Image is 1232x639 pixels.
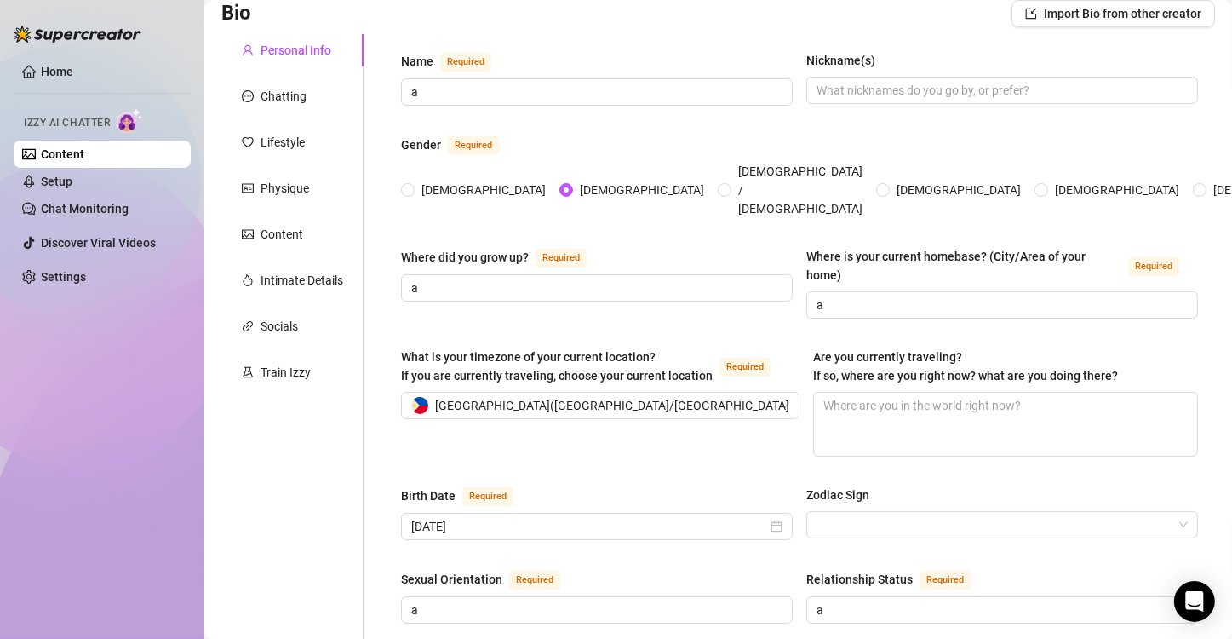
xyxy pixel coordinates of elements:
span: user [242,44,254,56]
span: [DEMOGRAPHIC_DATA] [1048,181,1186,199]
a: Setup [41,175,72,188]
span: link [242,320,254,332]
div: Zodiac Sign [806,486,869,504]
span: experiment [242,366,254,378]
label: Where did you grow up? [401,247,605,268]
div: Personal Info [261,41,331,60]
input: Sexual Orientation [411,601,779,619]
span: idcard [242,182,254,194]
label: Nickname(s) [806,51,887,70]
a: Chat Monitoring [41,202,129,216]
label: Birth Date [401,486,532,506]
span: Required [536,249,587,268]
input: Birth Date [411,517,767,536]
div: Lifestyle [261,133,305,152]
div: Relationship Status [806,570,913,589]
input: Relationship Status [817,601,1184,619]
div: Socials [261,317,298,336]
div: Gender [401,135,441,154]
input: Nickname(s) [817,81,1184,100]
div: Chatting [261,87,307,106]
span: [DEMOGRAPHIC_DATA] [573,181,711,199]
span: [DEMOGRAPHIC_DATA] [890,181,1028,199]
div: Open Intercom Messenger [1174,581,1215,622]
label: Name [401,51,510,72]
a: Discover Viral Videos [41,236,156,250]
div: Content [261,225,303,244]
div: Nickname(s) [806,51,875,70]
div: Where is your current homebase? (City/Area of your home) [806,247,1121,285]
div: Name [401,52,433,71]
img: ph [411,397,428,414]
img: logo-BBDzfeDw.svg [14,26,141,43]
div: Where did you grow up? [401,248,529,267]
span: [GEOGRAPHIC_DATA] ( [GEOGRAPHIC_DATA]/[GEOGRAPHIC_DATA] ) [435,393,794,418]
div: Intimate Details [261,271,343,290]
span: heart [242,136,254,148]
span: message [242,90,254,102]
span: [DEMOGRAPHIC_DATA] [415,181,553,199]
img: AI Chatter [117,108,143,133]
span: Are you currently traveling? If so, where are you right now? what are you doing there? [813,350,1118,383]
input: Where is your current homebase? (City/Area of your home) [817,296,1184,314]
label: Sexual Orientation [401,569,579,590]
input: Where did you grow up? [411,279,779,297]
span: Required [440,53,491,72]
label: Zodiac Sign [806,486,881,504]
a: Home [41,65,73,78]
span: Required [1128,257,1179,276]
label: Relationship Status [806,569,989,590]
span: Required [509,571,560,590]
div: Train Izzy [261,363,311,382]
div: Birth Date [401,486,456,505]
span: Required [920,571,971,590]
span: import [1025,8,1037,20]
span: What is your timezone of your current location? If you are currently traveling, choose your curre... [401,350,713,383]
a: Settings [41,270,86,284]
input: Name [411,83,779,101]
span: [DEMOGRAPHIC_DATA] / [DEMOGRAPHIC_DATA] [731,162,869,218]
span: Import Bio from other creator [1044,7,1201,20]
a: Content [41,147,84,161]
span: Izzy AI Chatter [24,115,110,131]
div: Physique [261,179,309,198]
span: fire [242,274,254,286]
span: Required [448,136,499,155]
span: Required [719,358,771,377]
label: Where is your current homebase? (City/Area of your home) [806,247,1198,285]
span: picture [242,228,254,240]
div: Sexual Orientation [401,570,502,589]
span: Required [462,487,513,506]
label: Gender [401,135,518,155]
